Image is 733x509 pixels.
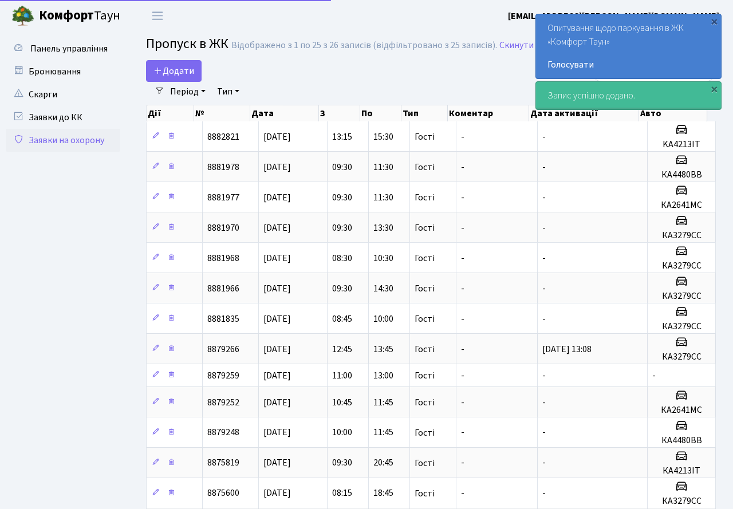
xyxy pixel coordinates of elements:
span: Гості [415,371,435,380]
th: З [319,105,360,121]
th: Дата активації [529,105,639,121]
b: [EMAIL_ADDRESS][PERSON_NAME][DOMAIN_NAME] [508,10,719,22]
span: Гості [415,132,435,141]
span: - [461,369,464,382]
span: Гості [415,489,435,498]
button: Переключити навігацію [143,6,172,25]
span: - [542,282,546,295]
span: - [461,252,464,265]
span: 08:45 [332,313,352,325]
span: 8879266 [207,343,239,356]
span: 11:30 [373,161,393,173]
span: Пропуск в ЖК [146,34,228,54]
span: 8881977 [207,191,239,204]
div: Опитування щодо паркування в ЖК «Комфорт Таун» [536,14,721,78]
span: 8875819 [207,457,239,469]
span: [DATE] [263,396,291,409]
a: Скарги [6,83,120,106]
span: 12:45 [332,343,352,356]
span: 8881978 [207,161,239,173]
a: Період [165,82,210,101]
span: - [461,457,464,469]
span: [DATE] [263,369,291,382]
th: Дії [147,105,194,121]
span: [DATE] 13:08 [542,343,592,356]
span: - [542,369,546,382]
th: Тип [401,105,448,121]
h5: KA4213IT [652,139,711,150]
span: 8879248 [207,427,239,439]
b: Комфорт [39,6,94,25]
span: 20:45 [373,457,393,469]
span: 8881968 [207,252,239,265]
span: 15:30 [373,131,393,143]
h5: КА3279СС [652,321,711,332]
a: Додати [146,60,202,82]
span: - [461,282,464,295]
a: Голосувати [547,58,710,72]
span: - [542,191,546,204]
span: - [542,457,546,469]
span: - [461,191,464,204]
span: Таун [39,6,120,26]
a: Тип [212,82,244,101]
span: Гості [415,163,435,172]
span: 13:00 [373,369,393,382]
h5: КА3279СС [652,261,711,271]
span: Гості [415,254,435,263]
h5: КА4213ІТ [652,465,711,476]
img: logo.png [11,5,34,27]
div: × [708,83,720,94]
h5: КА4480ВВ [652,435,711,446]
span: [DATE] [263,427,291,439]
span: 09:30 [332,161,352,173]
span: - [542,313,546,325]
span: Додати [153,65,194,77]
span: 10:45 [332,396,352,409]
span: 09:30 [332,191,352,204]
span: 11:45 [373,396,393,409]
span: 09:30 [332,282,352,295]
span: Гості [415,314,435,323]
span: - [652,369,656,382]
h5: КА4480ВВ [652,169,711,180]
span: Гості [415,284,435,293]
span: 08:15 [332,487,352,500]
span: [DATE] [263,161,291,173]
span: [DATE] [263,222,291,234]
h5: КА3279СС [652,291,711,302]
span: 13:30 [373,222,393,234]
span: - [461,313,464,325]
span: 11:45 [373,427,393,439]
a: Заявки до КК [6,106,120,129]
h5: КА3279СС [652,352,711,362]
span: - [542,131,546,143]
a: Бронювання [6,60,120,83]
h5: КА2641МС [652,200,711,211]
th: № [194,105,251,121]
span: - [461,427,464,439]
span: Гості [415,398,435,407]
span: [DATE] [263,252,291,265]
span: 18:45 [373,487,393,500]
span: 8881966 [207,282,239,295]
a: [EMAIL_ADDRESS][PERSON_NAME][DOMAIN_NAME] [508,9,719,23]
span: 8881970 [207,222,239,234]
span: 10:30 [373,252,393,265]
span: - [461,161,464,173]
span: - [461,131,464,143]
span: Гості [415,428,435,437]
span: [DATE] [263,343,291,356]
span: [DATE] [263,487,291,500]
span: - [461,487,464,500]
span: - [461,222,464,234]
span: - [542,427,546,439]
span: [DATE] [263,313,291,325]
div: Відображено з 1 по 25 з 26 записів (відфільтровано з 25 записів). [231,40,497,51]
th: Коментар [448,105,530,121]
span: - [542,396,546,409]
th: Авто [639,105,707,121]
span: 8882821 [207,131,239,143]
div: × [708,15,720,27]
a: Скинути [499,40,534,51]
